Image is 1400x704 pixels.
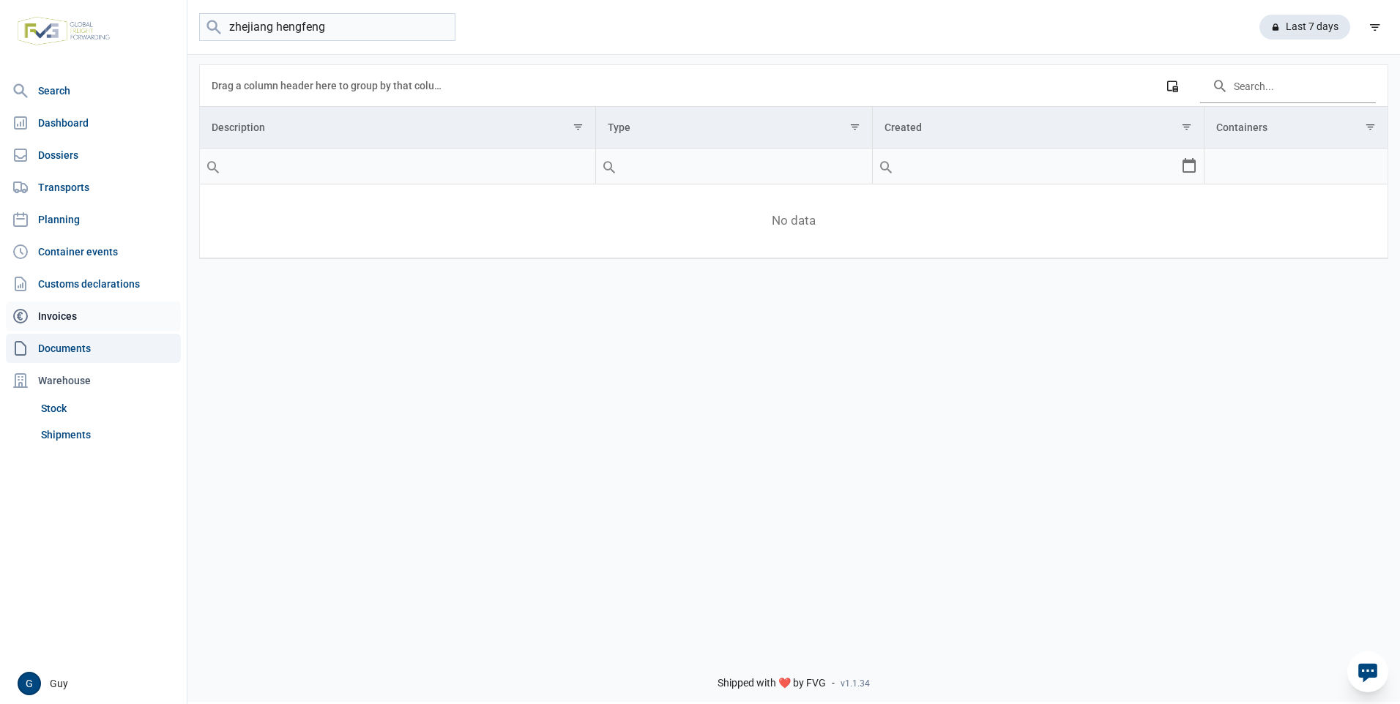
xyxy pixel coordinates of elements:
span: Shipped with ❤️ by FVG [718,677,826,690]
a: Documents [6,334,181,363]
div: Data grid with 0 rows and 4 columns [200,65,1388,258]
div: Select [1180,149,1198,184]
a: Stock [35,395,181,422]
input: Filter cell [596,149,872,184]
div: Search box [200,149,226,184]
span: Show filter options for column 'Type' [849,121,860,132]
td: Column Containers [1204,107,1388,149]
input: Filter cell [873,149,1181,184]
td: Column Description [200,107,596,149]
div: Guy [18,672,178,695]
div: Created [885,121,922,133]
img: FVG - Global freight forwarding [12,11,116,51]
a: Invoices [6,302,181,331]
div: Type [608,121,630,133]
span: No data [200,213,1388,229]
span: Show filter options for column 'Created' [1181,121,1192,132]
a: Customs declarations [6,269,181,299]
input: Search documents [199,13,455,42]
td: Filter cell [200,149,596,184]
a: Planning [6,205,181,234]
a: Transports [6,173,181,202]
a: Shipments [35,422,181,448]
div: Description [212,121,265,133]
div: Warehouse [6,366,181,395]
a: Search [6,76,181,105]
td: Column Created [872,107,1204,149]
span: - [832,677,835,690]
div: Last 7 days [1259,15,1350,40]
div: Column Chooser [1159,72,1185,99]
a: Dashboard [6,108,181,138]
div: Data grid toolbar [212,65,1376,106]
span: Show filter options for column 'Containers' [1365,121,1376,132]
button: G [18,672,41,695]
span: v1.1.34 [841,678,870,689]
input: Filter cell [1204,149,1388,184]
div: Drag a column header here to group by that column [212,74,447,97]
div: Containers [1216,121,1267,133]
div: Search box [596,149,622,184]
span: Show filter options for column 'Description' [573,121,584,132]
div: filter [1362,14,1388,40]
div: Search box [873,149,899,184]
td: Column Type [596,107,873,149]
td: Filter cell [872,149,1204,184]
a: Dossiers [6,141,181,170]
input: Filter cell [200,149,595,184]
input: Search in the data grid [1200,68,1376,103]
a: Container events [6,237,181,266]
